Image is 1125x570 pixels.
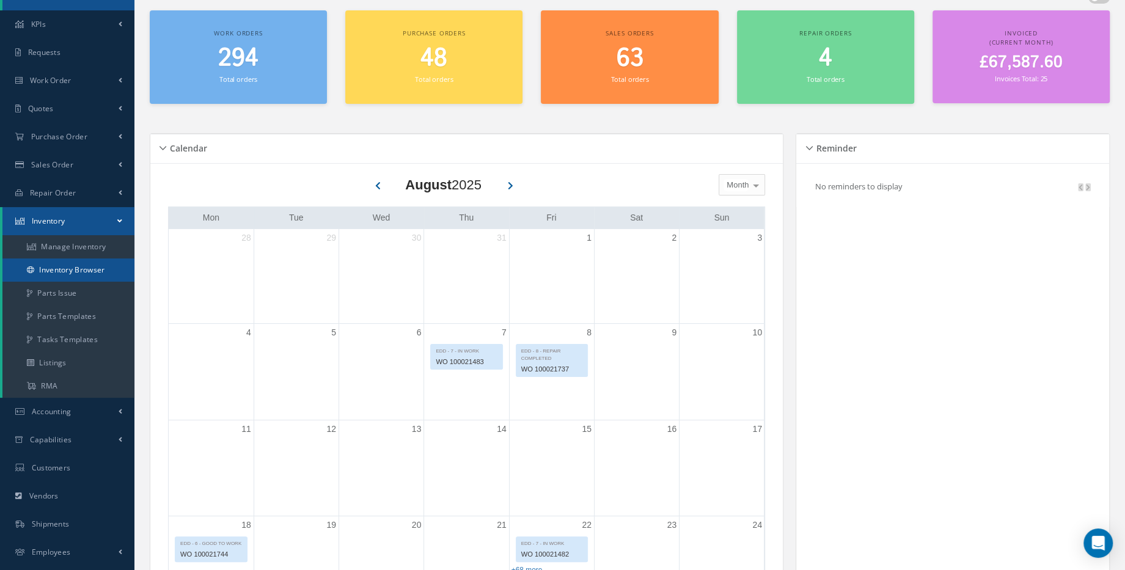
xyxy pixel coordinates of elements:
[166,139,207,154] h5: Calendar
[516,537,587,547] div: EDD - 7 - IN WORK
[584,324,594,342] a: August 8, 2025
[431,345,502,355] div: EDD - 7 - IN WORK
[628,210,645,225] a: Saturday
[819,41,832,76] span: 4
[339,324,424,420] td: August 6, 2025
[28,47,60,57] span: Requests
[424,229,509,324] td: July 31, 2025
[617,41,643,76] span: 63
[169,324,254,420] td: August 4, 2025
[755,229,764,247] a: August 3, 2025
[494,229,509,247] a: July 31, 2025
[31,131,87,142] span: Purchase Order
[606,29,653,37] span: Sales orders
[28,103,54,114] span: Quotes
[680,229,764,324] td: August 3, 2025
[30,434,72,445] span: Capabilities
[345,10,522,104] a: Purchase orders 48 Total orders
[1083,528,1113,558] div: Open Intercom Messenger
[329,324,339,342] a: August 5, 2025
[175,547,247,561] div: WO 100021744
[815,181,902,192] p: No reminders to display
[750,516,764,534] a: August 24, 2025
[584,229,594,247] a: August 1, 2025
[239,229,254,247] a: July 28, 2025
[169,229,254,324] td: July 28, 2025
[544,210,559,225] a: Friday
[594,324,679,420] td: August 9, 2025
[32,406,71,417] span: Accounting
[2,258,134,282] a: Inventory Browser
[31,159,73,170] span: Sales Order
[669,324,679,342] a: August 9, 2025
[807,75,845,84] small: Total orders
[456,210,476,225] a: Thursday
[499,324,509,342] a: August 7, 2025
[32,519,70,529] span: Shipments
[414,324,424,342] a: August 6, 2025
[214,29,262,37] span: Work orders
[254,324,339,420] td: August 5, 2025
[2,207,134,235] a: Inventory
[2,282,134,305] a: Parts Issue
[254,229,339,324] td: July 29, 2025
[494,420,509,438] a: August 14, 2025
[169,420,254,516] td: August 11, 2025
[680,324,764,420] td: August 10, 2025
[218,41,258,76] span: 294
[594,420,679,516] td: August 16, 2025
[409,420,424,438] a: August 13, 2025
[370,210,393,225] a: Wednesday
[409,516,424,534] a: August 20, 2025
[405,175,482,195] div: 2025
[2,305,134,328] a: Parts Templates
[2,235,134,258] a: Manage Inventory
[665,516,680,534] a: August 23, 2025
[509,420,594,516] td: August 15, 2025
[610,75,648,84] small: Total orders
[812,139,856,154] h5: Reminder
[516,345,587,362] div: EDD - 8 - REPAIR COMPLETED
[32,462,71,473] span: Customers
[424,420,509,516] td: August 14, 2025
[287,210,306,225] a: Tuesday
[2,328,134,351] a: Tasks Templates
[680,420,764,516] td: August 17, 2025
[669,229,679,247] a: August 2, 2025
[799,29,851,37] span: Repair orders
[541,10,718,104] a: Sales orders 63 Total orders
[420,41,447,76] span: 48
[579,516,594,534] a: August 22, 2025
[665,420,680,438] a: August 16, 2025
[2,351,134,375] a: Listings
[724,179,749,191] span: Month
[244,324,254,342] a: August 4, 2025
[2,375,134,398] a: RMA
[405,177,452,192] b: August
[339,420,424,516] td: August 13, 2025
[324,229,339,247] a: July 29, 2025
[933,10,1110,103] a: Invoiced (Current Month) £67,587.60 Invoices Total: 25
[415,75,453,84] small: Total orders
[409,229,424,247] a: July 30, 2025
[995,74,1047,83] small: Invoices Total: 25
[30,75,71,86] span: Work Order
[516,547,587,561] div: WO 100021482
[1005,29,1038,37] span: Invoiced
[32,216,65,226] span: Inventory
[219,75,257,84] small: Total orders
[980,51,1063,75] span: £67,587.60
[424,324,509,420] td: August 7, 2025
[324,516,339,534] a: August 19, 2025
[750,324,764,342] a: August 10, 2025
[32,547,71,557] span: Employees
[150,10,327,104] a: Work orders 294 Total orders
[403,29,466,37] span: Purchase orders
[254,420,339,516] td: August 12, 2025
[324,420,339,438] a: August 12, 2025
[750,420,764,438] a: August 17, 2025
[239,516,254,534] a: August 18, 2025
[29,491,59,501] span: Vendors
[30,188,76,198] span: Repair Order
[494,516,509,534] a: August 21, 2025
